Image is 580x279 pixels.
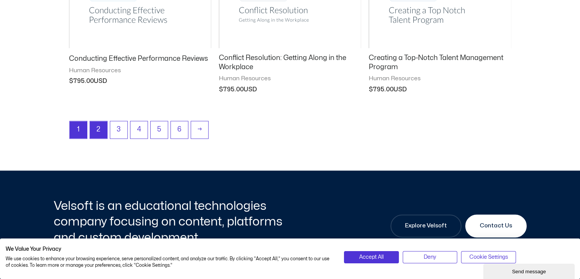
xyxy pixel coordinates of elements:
a: Page 5 [151,121,168,138]
span: $ [219,86,223,92]
bdi: 795.00 [69,78,94,84]
a: Contact Us [465,214,527,237]
span: $ [369,86,373,92]
nav: Product Pagination [69,121,511,143]
span: $ [69,78,73,84]
h2: Conducting Effective Performance Reviews [69,54,211,63]
span: Human Resources [219,75,361,83]
span: Human Resources [369,75,511,83]
button: Deny all cookies [403,251,457,263]
a: → [191,121,208,138]
a: Conflict Resolution: Getting Along in the Workplace [219,54,361,75]
h2: We Value Your Privacy [6,246,333,253]
span: Contact Us [480,221,512,230]
bdi: 795.00 [219,86,244,92]
span: Accept All [359,253,384,261]
a: Page 4 [130,121,148,138]
h2: Velsoft is an educational technologies company focusing on content, platforms and custom developm... [54,198,288,246]
a: Explore Velsoft [390,214,461,237]
span: Explore Velsoft [405,221,447,230]
a: Page 3 [110,121,127,138]
bdi: 795.00 [369,86,394,92]
a: Page 6 [171,121,188,138]
span: Page 1 [70,121,87,138]
button: Accept all cookies [344,251,398,263]
p: We use cookies to enhance your browsing experience, serve personalized content, and analyze our t... [6,256,333,269]
iframe: chat widget [483,262,576,279]
h2: Creating a Top-Notch Talent Management Program [369,54,511,71]
button: Adjust cookie preferences [461,251,516,263]
span: Cookie Settings [469,253,508,261]
h2: Conflict Resolution: Getting Along in the Workplace [219,54,361,71]
span: Human Resources [69,67,211,75]
span: Deny [424,253,436,261]
a: Creating a Top-Notch Talent Management Program [369,54,511,75]
a: Conducting Effective Performance Reviews [69,54,211,67]
a: Page 2 [90,121,107,138]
